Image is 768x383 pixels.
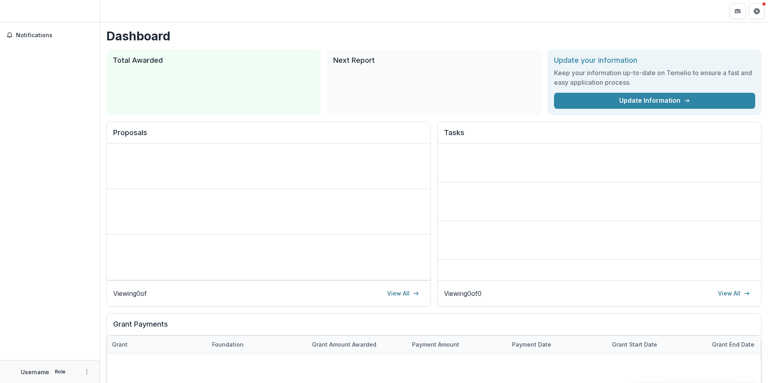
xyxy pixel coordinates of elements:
[113,320,755,335] h2: Grant Payments
[3,29,96,42] button: Notifications
[444,289,482,298] p: Viewing 0 of 0
[113,56,314,65] h2: Total Awarded
[16,32,93,39] span: Notifications
[713,287,755,300] a: View All
[52,368,68,375] p: Role
[82,367,92,377] button: More
[749,3,765,19] button: Get Help
[21,368,49,376] p: Username
[382,287,424,300] a: View All
[333,56,534,65] h2: Next Report
[113,289,147,298] p: Viewing 0 of
[106,29,762,43] h1: Dashboard
[554,68,755,87] h3: Keep your information up-to-date on Temelio to ensure a fast and easy application process.
[554,93,755,109] a: Update Information
[444,128,755,144] h2: Tasks
[730,3,746,19] button: Partners
[554,56,755,65] h2: Update your information
[113,128,424,144] h2: Proposals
